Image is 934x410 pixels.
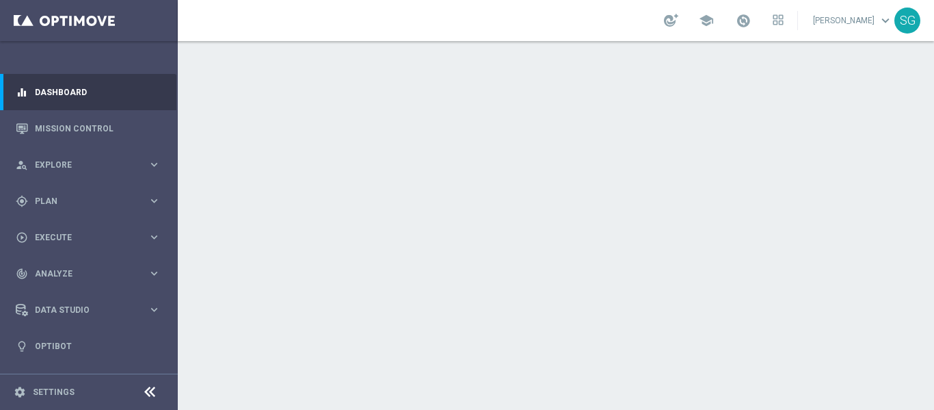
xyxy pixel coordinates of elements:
div: Explore [16,159,148,171]
button: lightbulb Optibot [15,341,161,352]
i: keyboard_arrow_right [148,194,161,207]
i: settings [14,386,26,398]
a: Dashboard [35,74,161,110]
div: SG [894,8,920,34]
button: equalizer Dashboard [15,87,161,98]
i: keyboard_arrow_right [148,231,161,244]
a: Optibot [35,328,161,364]
div: Execute [16,231,148,244]
span: Data Studio [35,306,148,314]
i: keyboard_arrow_right [148,267,161,280]
div: Dashboard [16,74,161,110]
span: keyboard_arrow_down [878,13,893,28]
i: equalizer [16,86,28,99]
button: Mission Control [15,123,161,134]
span: Plan [35,197,148,205]
div: Data Studio [16,304,148,316]
div: Plan [16,195,148,207]
i: play_circle_outline [16,231,28,244]
button: play_circle_outline Execute keyboard_arrow_right [15,232,161,243]
span: Execute [35,233,148,242]
span: Explore [35,161,148,169]
span: school [699,13,714,28]
i: lightbulb [16,340,28,353]
a: [PERSON_NAME]keyboard_arrow_down [812,10,894,31]
button: track_changes Analyze keyboard_arrow_right [15,268,161,279]
a: Mission Control [35,110,161,146]
button: gps_fixed Plan keyboard_arrow_right [15,196,161,207]
i: person_search [16,159,28,171]
i: keyboard_arrow_right [148,158,161,171]
i: gps_fixed [16,195,28,207]
div: Mission Control [16,110,161,146]
i: keyboard_arrow_right [148,303,161,316]
i: track_changes [16,268,28,280]
span: Analyze [35,270,148,278]
a: Settings [33,388,75,396]
div: Analyze [16,268,148,280]
button: Data Studio keyboard_arrow_right [15,305,161,316]
button: person_search Explore keyboard_arrow_right [15,159,161,170]
div: Optibot [16,328,161,364]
